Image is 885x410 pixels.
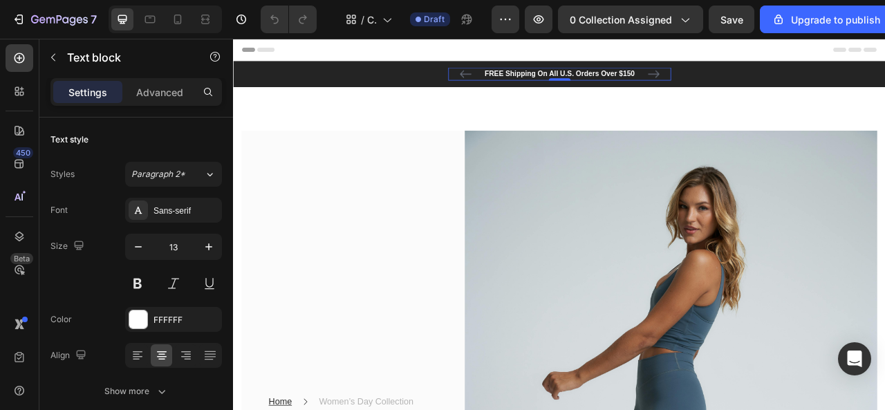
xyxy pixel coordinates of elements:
[838,342,871,375] div: Open Intercom Messenger
[361,12,364,27] span: /
[709,6,754,33] button: Save
[570,12,672,27] span: 0 collection assigned
[424,13,445,26] span: Draft
[50,346,89,365] div: Align
[558,6,703,33] button: 0 collection assigned
[772,12,880,27] div: Upgrade to publish
[13,147,33,158] div: 450
[6,6,103,33] button: 7
[136,85,183,100] p: Advanced
[10,253,33,264] div: Beta
[261,6,317,33] div: Undo/Redo
[131,168,185,180] span: Paragraph 2*
[50,237,87,256] div: Size
[153,205,218,217] div: Sans-serif
[50,204,68,216] div: Font
[91,11,97,28] p: 7
[68,85,107,100] p: Settings
[367,12,377,27] span: Collection Page - [DATE] 15:53:09
[720,14,743,26] span: Save
[104,384,169,398] div: Show more
[50,313,72,326] div: Color
[233,39,885,410] iframe: Design area
[50,133,88,146] div: Text style
[153,314,218,326] div: FFFFFF
[67,49,185,66] p: Text block
[125,162,222,187] button: Paragraph 2*
[50,168,75,180] div: Styles
[50,379,222,404] button: Show more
